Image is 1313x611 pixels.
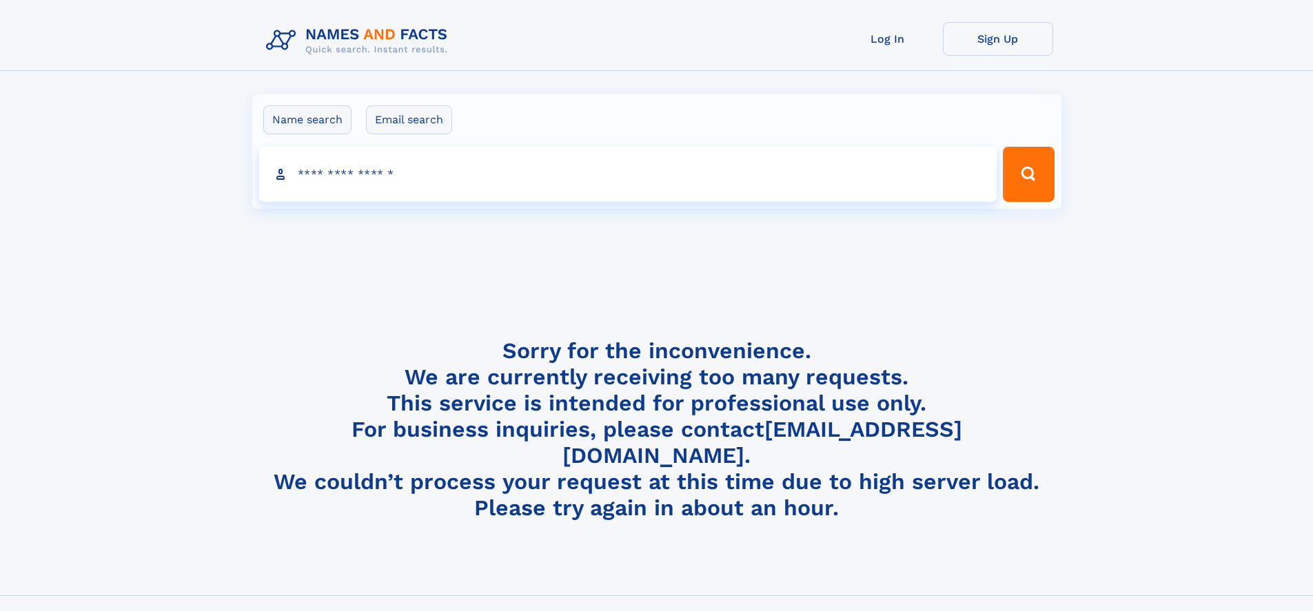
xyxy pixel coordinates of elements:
[562,416,962,468] a: [EMAIL_ADDRESS][DOMAIN_NAME]
[261,338,1053,521] h4: Sorry for the inconvenience. We are currently receiving too many requests. This service is intend...
[259,147,997,202] input: search input
[261,22,459,59] img: Logo Names and Facts
[263,105,352,134] label: Name search
[1003,147,1054,202] button: Search Button
[366,105,452,134] label: Email search
[833,22,943,56] a: Log In
[943,22,1053,56] a: Sign Up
